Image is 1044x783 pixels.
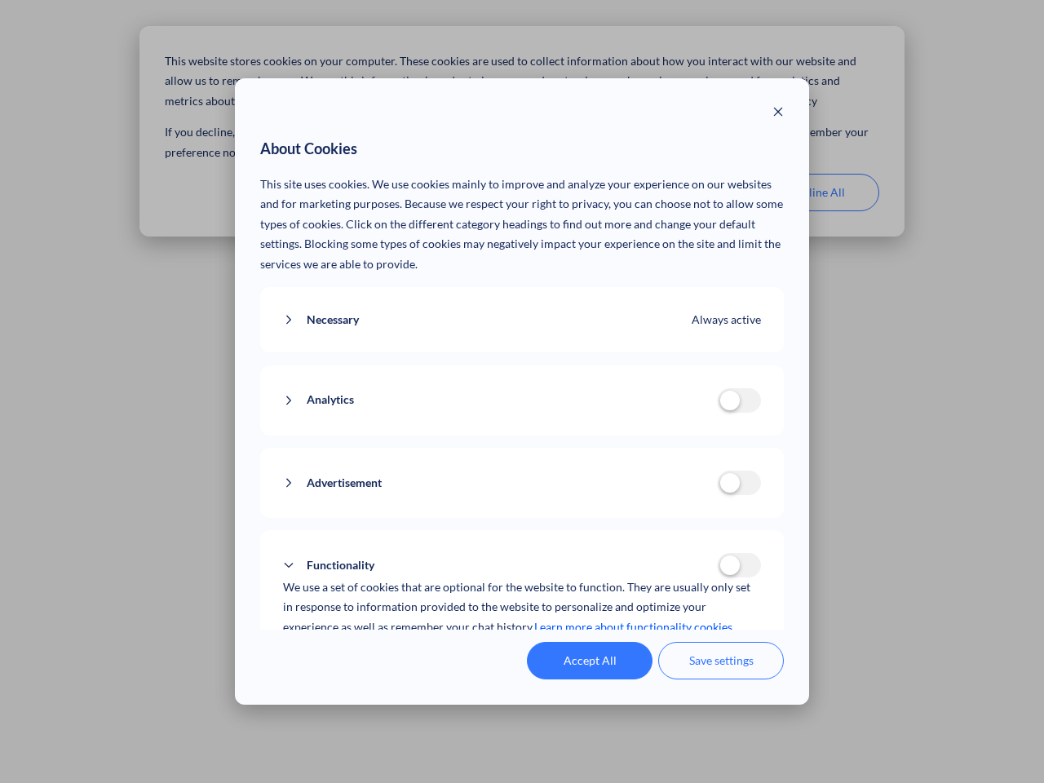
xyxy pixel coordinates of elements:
[962,705,1044,783] iframe: Chat Widget
[283,390,718,410] button: Analytics
[283,310,692,330] button: Necessary
[283,555,718,576] button: Functionality
[658,642,784,679] button: Save settings
[260,136,357,162] span: About Cookies
[307,390,354,410] span: Analytics
[692,310,761,330] span: Always active
[307,555,374,576] span: Functionality
[307,310,359,330] span: Necessary
[534,617,735,638] a: Learn more about functionality cookies.
[283,473,718,493] button: Advertisement
[260,175,785,275] p: This site uses cookies. We use cookies mainly to improve and analyze your experience on our websi...
[527,642,652,679] button: Accept All
[283,577,762,638] p: We use a set of cookies that are optional for the website to function. They are usually only set ...
[772,104,784,124] button: Close modal
[307,473,382,493] span: Advertisement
